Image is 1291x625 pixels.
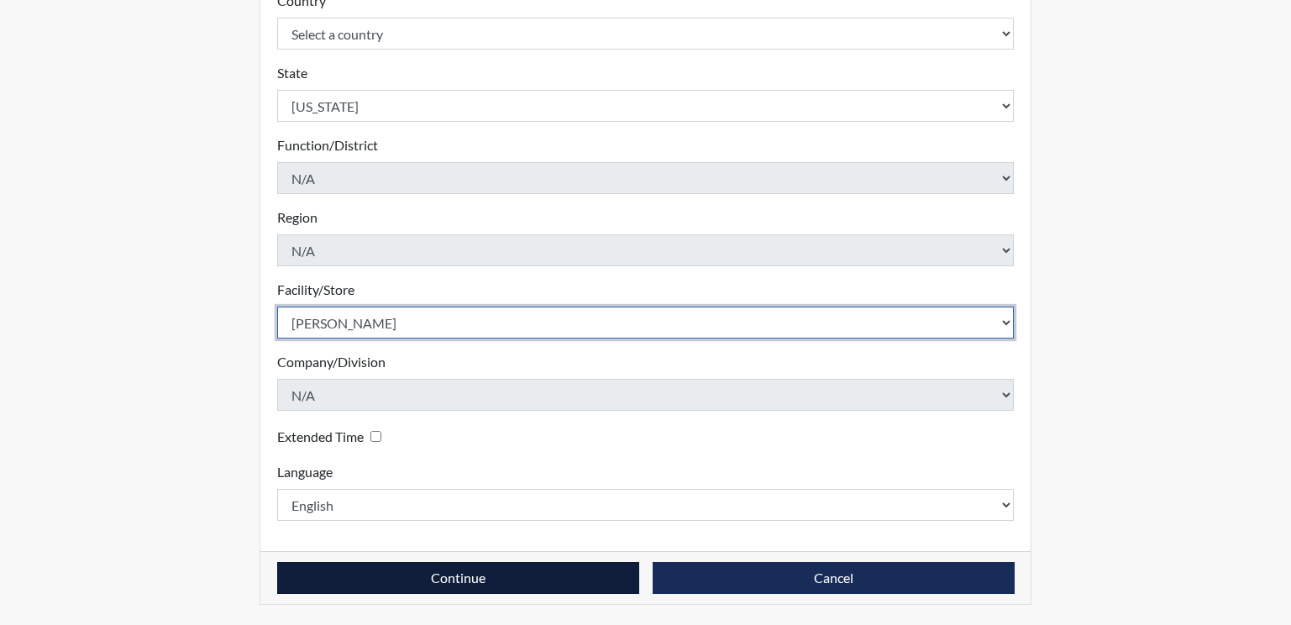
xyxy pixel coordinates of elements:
div: Checking this box will provide the interviewee with an accomodation of extra time to answer each ... [277,424,388,449]
label: Region [277,207,318,228]
label: Function/District [277,135,378,155]
button: Continue [277,562,639,594]
label: Extended Time [277,427,364,447]
label: Company/Division [277,352,386,372]
button: Cancel [653,562,1015,594]
label: State [277,63,307,83]
label: Language [277,462,333,482]
label: Facility/Store [277,280,354,300]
